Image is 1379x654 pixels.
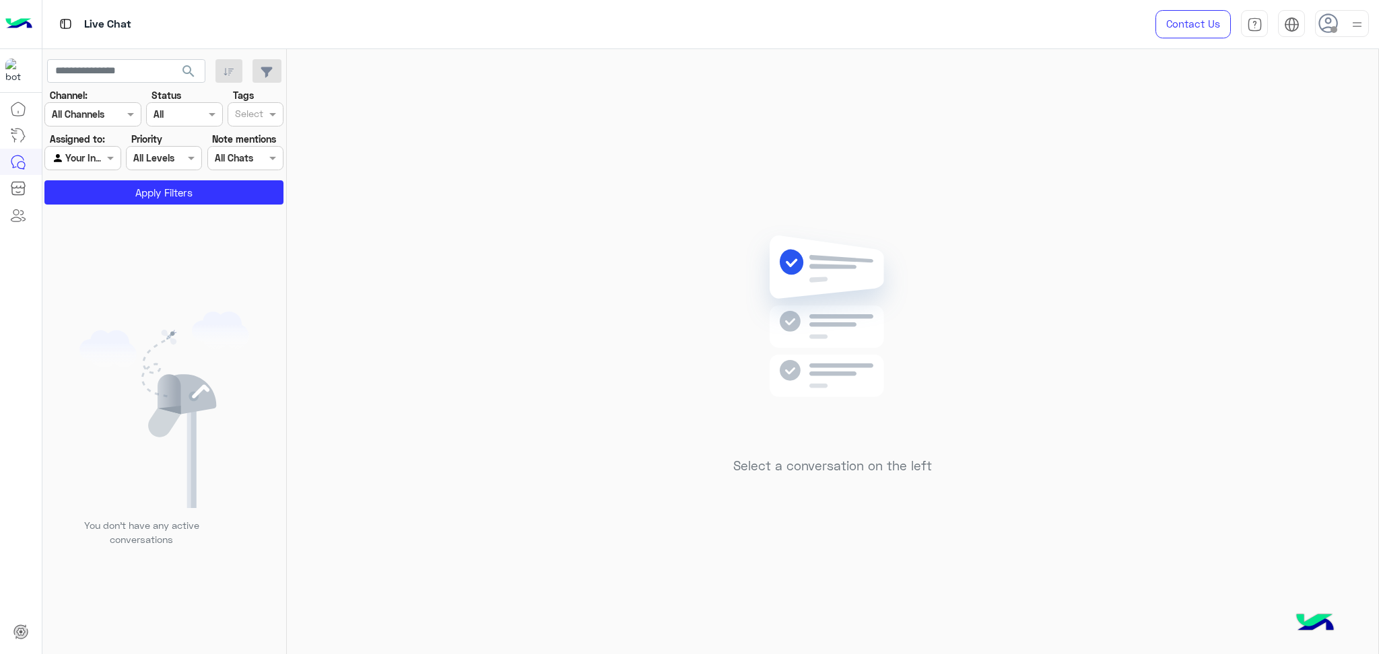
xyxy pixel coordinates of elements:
[180,63,197,79] span: search
[50,132,105,146] label: Assigned to:
[1284,17,1300,32] img: tab
[233,106,263,124] div: Select
[1247,17,1263,32] img: tab
[5,10,32,38] img: Logo
[131,132,162,146] label: Priority
[735,225,930,448] img: no messages
[44,180,283,205] button: Apply Filters
[50,88,88,102] label: Channel:
[172,59,205,88] button: search
[233,88,254,102] label: Tags
[152,88,181,102] label: Status
[1155,10,1231,38] a: Contact Us
[1291,600,1339,647] img: hulul-logo.png
[73,518,209,547] p: You don’t have any active conversations
[79,312,249,508] img: empty users
[212,132,276,146] label: Note mentions
[84,15,131,34] p: Live Chat
[57,15,74,32] img: tab
[733,458,932,474] h5: Select a conversation on the left
[5,59,30,83] img: 1403182699927242
[1349,16,1366,33] img: profile
[1241,10,1268,38] a: tab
